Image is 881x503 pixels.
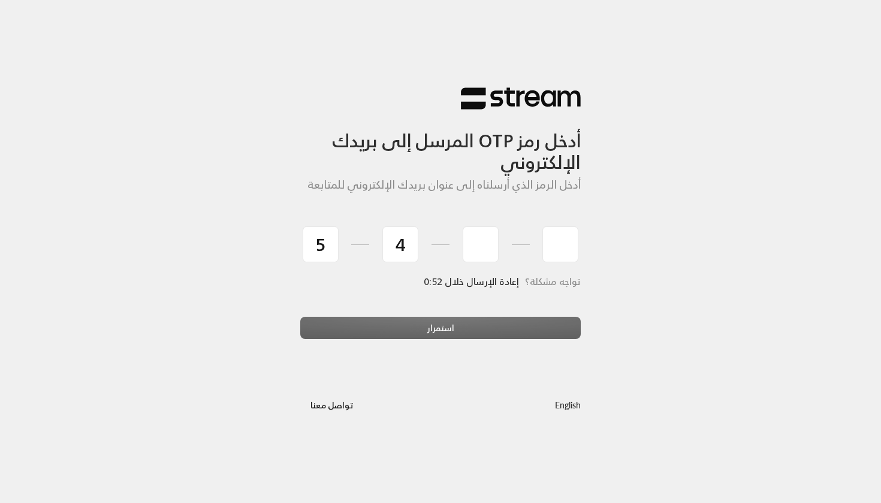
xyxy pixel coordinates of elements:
[300,398,363,413] a: تواصل معنا
[525,273,581,290] span: تواجه مشكلة؟
[300,178,581,192] h5: أدخل الرمز الذي أرسلناه إلى عنوان بريدك الإلكتروني للمتابعة
[300,110,581,173] h3: أدخل رمز OTP المرسل إلى بريدك الإلكتروني
[300,393,363,416] button: تواصل معنا
[555,393,581,416] a: English
[461,87,581,110] img: Stream Logo
[424,273,519,290] span: إعادة الإرسال خلال 0:52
